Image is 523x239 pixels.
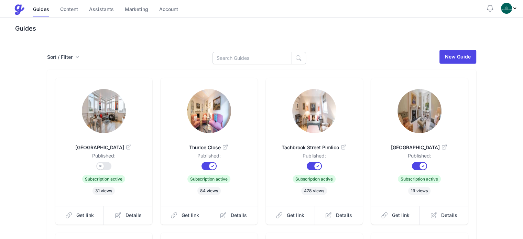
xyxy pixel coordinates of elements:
[439,50,476,64] a: New Guide
[14,4,25,15] img: Guestive Guides
[301,187,327,195] span: 478 views
[172,152,247,162] dd: Published:
[33,2,49,17] a: Guides
[82,89,126,133] img: hqr0g6iclmnxbp3utsgefe7za1di
[292,89,336,133] img: 67gml0klrbb86958fq80sqdyxmwr
[486,4,494,12] button: Notifications
[55,206,104,225] a: Get link
[126,212,142,219] span: Details
[293,175,336,183] span: Subscription active
[408,187,431,195] span: 19 views
[47,54,79,61] button: Sort / Filter
[382,152,457,162] dd: Published:
[209,206,258,225] a: Details
[277,136,352,152] a: Tachbrook Street Pimlico
[104,206,152,225] a: Details
[213,52,292,64] input: Search Guides
[60,2,78,17] a: Content
[382,144,457,151] span: [GEOGRAPHIC_DATA]
[441,212,457,219] span: Details
[14,24,523,33] h3: Guides
[336,212,352,219] span: Details
[187,89,231,133] img: x10j0q12otzxkrmepzzhfw6wgpze
[420,206,468,225] a: Details
[76,212,94,219] span: Get link
[314,206,363,225] a: Details
[287,212,304,219] span: Get link
[172,136,247,152] a: Thurloe Close
[501,3,517,14] div: Profile Menu
[125,2,148,17] a: Marketing
[277,144,352,151] span: Tachbrook Street Pimlico
[187,175,230,183] span: Subscription active
[398,175,441,183] span: Subscription active
[172,144,247,151] span: Thurloe Close
[382,136,457,152] a: [GEOGRAPHIC_DATA]
[397,89,442,133] img: la0ta9u8y0fio2vk9j4q5fd879rs
[66,144,141,151] span: [GEOGRAPHIC_DATA]
[82,175,125,183] span: Subscription active
[182,212,199,219] span: Get link
[501,3,512,14] img: oovs19i4we9w73xo0bfpgswpi0cd
[197,187,221,195] span: 84 views
[66,136,141,152] a: [GEOGRAPHIC_DATA]
[92,187,115,195] span: 31 views
[159,2,178,17] a: Account
[66,152,141,162] dd: Published:
[266,206,315,225] a: Get link
[277,152,352,162] dd: Published:
[89,2,114,17] a: Assistants
[161,206,209,225] a: Get link
[371,206,420,225] a: Get link
[392,212,410,219] span: Get link
[231,212,247,219] span: Details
